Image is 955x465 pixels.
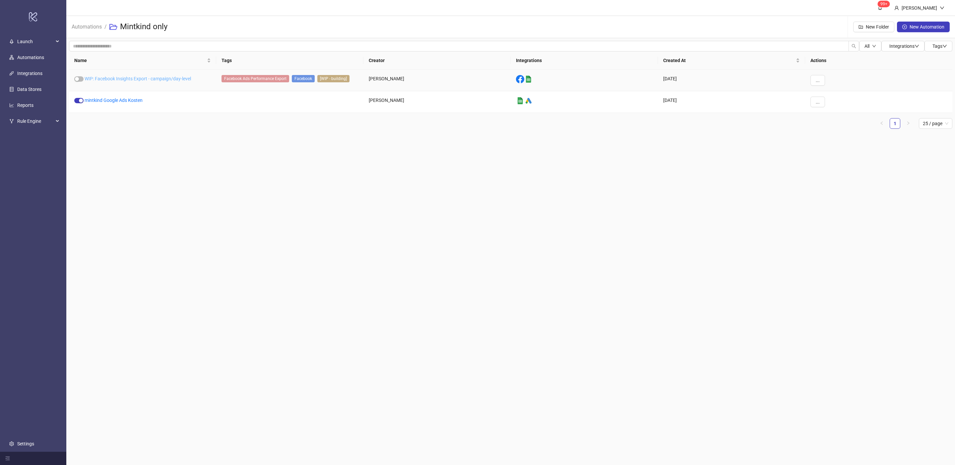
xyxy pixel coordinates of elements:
span: down [915,44,919,48]
span: Facebook Ads Performance Export [222,75,289,82]
th: Creator [363,51,511,70]
button: Tagsdown [924,41,952,51]
button: right [903,118,914,129]
span: Name [74,57,206,64]
span: New Automation [910,24,944,30]
span: ... [816,78,820,83]
div: [DATE] [658,70,805,91]
a: mintkind Google Ads Kosten [85,98,143,103]
h3: Mintkind only [120,22,167,32]
th: Name [69,51,216,70]
th: Tags [216,51,363,70]
button: ... [810,97,825,107]
a: 1 [890,118,900,128]
a: WIP: Facebook Insights Export - campaign/day-level [85,76,191,81]
span: Integrations [889,43,919,49]
div: [DATE] [658,91,805,113]
span: Created At [663,57,795,64]
span: 25 / page [923,118,948,128]
div: [PERSON_NAME] [363,70,511,91]
a: Reports [17,103,33,108]
a: Integrations [17,71,42,76]
button: Alldown [859,41,881,51]
sup: 440 [878,1,890,7]
span: search [852,44,856,48]
span: Rule Engine [17,115,54,128]
span: Launch [17,35,54,48]
div: [PERSON_NAME] [899,4,940,12]
span: user [894,6,899,10]
a: Automations [17,55,44,60]
button: New Folder [853,22,894,32]
span: Tags [932,43,947,49]
span: down [942,44,947,48]
li: 1 [890,118,900,129]
button: New Automation [897,22,950,32]
li: Previous Page [876,118,887,129]
th: Integrations [511,51,658,70]
span: bell [878,5,882,10]
span: left [880,121,884,125]
a: Data Stores [17,87,41,92]
div: [PERSON_NAME] [363,91,511,113]
a: Automations [70,23,103,30]
span: menu-fold [5,456,10,461]
span: down [940,6,944,10]
span: right [906,121,910,125]
button: left [876,118,887,129]
span: New Folder [866,24,889,30]
th: Actions [805,51,952,70]
span: Facebook [292,75,315,82]
span: down [872,44,876,48]
button: Integrationsdown [881,41,924,51]
span: fork [9,119,14,123]
span: [WIP - building] [317,75,350,82]
li: Next Page [903,118,914,129]
span: All [864,43,869,49]
li: / [104,16,107,38]
button: ... [810,75,825,86]
span: folder-open [109,23,117,31]
span: rocket [9,39,14,44]
a: Settings [17,441,34,446]
th: Created At [658,51,805,70]
span: folder-add [859,25,863,29]
span: plus-circle [902,25,907,29]
span: ... [816,99,820,105]
div: Page Size [919,118,952,129]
